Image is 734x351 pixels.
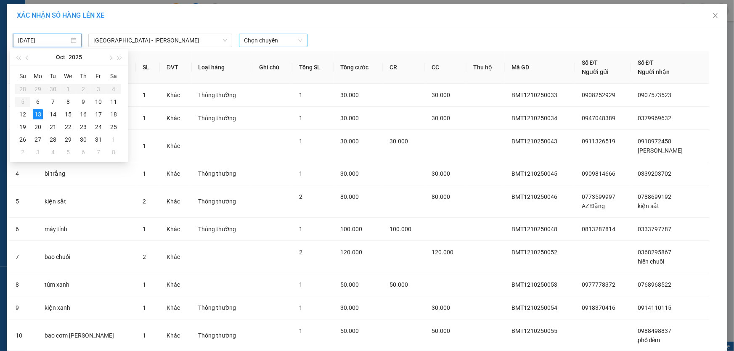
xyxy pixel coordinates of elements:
div: 18 [109,109,119,119]
span: 30.000 [432,304,450,311]
div: 2 [18,147,28,157]
span: BMT1210250045 [511,170,557,177]
div: 21 [48,122,58,132]
th: SL [136,51,160,84]
span: 1 [143,281,146,288]
span: 0368295867 [638,249,671,256]
span: 1 [143,170,146,177]
span: 0768968522 [638,281,671,288]
div: 5 [63,147,73,157]
td: 1 [9,84,38,107]
td: 2025-10-18 [106,108,121,121]
span: BMT1210250033 [511,92,557,98]
td: 2025-10-11 [106,95,121,108]
span: 2 [299,249,302,256]
td: 2025-10-08 [61,95,76,108]
span: 0788699192 [638,193,671,200]
span: close [712,12,719,19]
td: 2025-10-23 [76,121,91,133]
span: 0907573523 [638,92,671,98]
td: 2025-10-30 [76,133,91,146]
span: 2 [143,253,146,260]
th: Su [15,69,30,83]
div: 8 [63,97,73,107]
span: 80.000 [340,193,359,200]
td: 2025-10-07 [45,95,61,108]
th: Fr [91,69,106,83]
div: 29 [63,135,73,145]
td: 2025-10-12 [15,108,30,121]
span: 120.000 [432,249,453,256]
span: 2 [143,198,146,205]
span: Chọn chuyến [244,34,302,47]
th: Sa [106,69,121,83]
div: 25 [109,122,119,132]
span: 0909814666 [582,170,615,177]
span: 1 [143,304,146,311]
td: Thông thường [192,296,252,319]
span: 50.000 [340,281,359,288]
div: 12 [18,109,28,119]
div: 23 [78,122,88,132]
span: [PERSON_NAME] [638,147,683,154]
td: Khác [160,130,192,162]
div: 13 [33,109,43,119]
span: hiền chuối [638,258,664,265]
td: 8 [9,273,38,296]
th: Mo [30,69,45,83]
span: Người nhận [638,69,670,75]
span: 0914110115 [638,304,671,311]
th: ĐVT [160,51,192,84]
th: CR [383,51,424,84]
th: Tổng SL [292,51,334,84]
span: BMT1210250046 [511,193,557,200]
div: 3 [33,147,43,157]
div: 8 [109,147,119,157]
span: 120.000 [340,249,362,256]
td: 6 [9,218,38,241]
span: 0773599997 [582,193,615,200]
span: 1 [299,226,302,232]
td: 4 [9,162,38,185]
div: 4 [48,147,58,157]
td: Khác [160,162,192,185]
td: Thông thường [192,107,252,130]
span: 30.000 [432,170,450,177]
span: 0911326519 [582,138,615,145]
div: 6 [33,97,43,107]
span: 1 [299,92,302,98]
button: Close [704,4,727,28]
td: 2025-10-09 [76,95,91,108]
span: BMT1210250048 [511,226,557,232]
span: 1 [299,170,302,177]
td: 2025-10-27 [30,133,45,146]
td: 2025-10-16 [76,108,91,121]
span: AZ Đặng [582,203,605,209]
td: 5 [9,185,38,218]
span: 1 [143,332,146,339]
span: 1 [143,92,146,98]
td: Khác [160,107,192,130]
td: Thông thường [192,218,252,241]
td: Thông thường [192,162,252,185]
td: 2025-11-04 [45,146,61,158]
div: 26 [18,135,28,145]
span: 30.000 [432,115,450,121]
div: 31 [93,135,103,145]
th: Loại hàng [192,51,252,84]
td: Khác [160,84,192,107]
div: 15 [63,109,73,119]
span: 0918972458 [638,138,671,145]
td: 2025-11-07 [91,146,106,158]
td: 7 [9,241,38,273]
span: 0379969632 [638,115,671,121]
input: 13/10/2025 [18,36,69,45]
span: 0947048389 [582,115,615,121]
span: Người gửi [582,69,609,75]
span: BMT1210250053 [511,281,557,288]
div: 11 [109,97,119,107]
span: 50.000 [432,327,450,334]
span: 30.000 [340,115,359,121]
td: 2025-11-01 [106,133,121,146]
td: 2025-10-22 [61,121,76,133]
